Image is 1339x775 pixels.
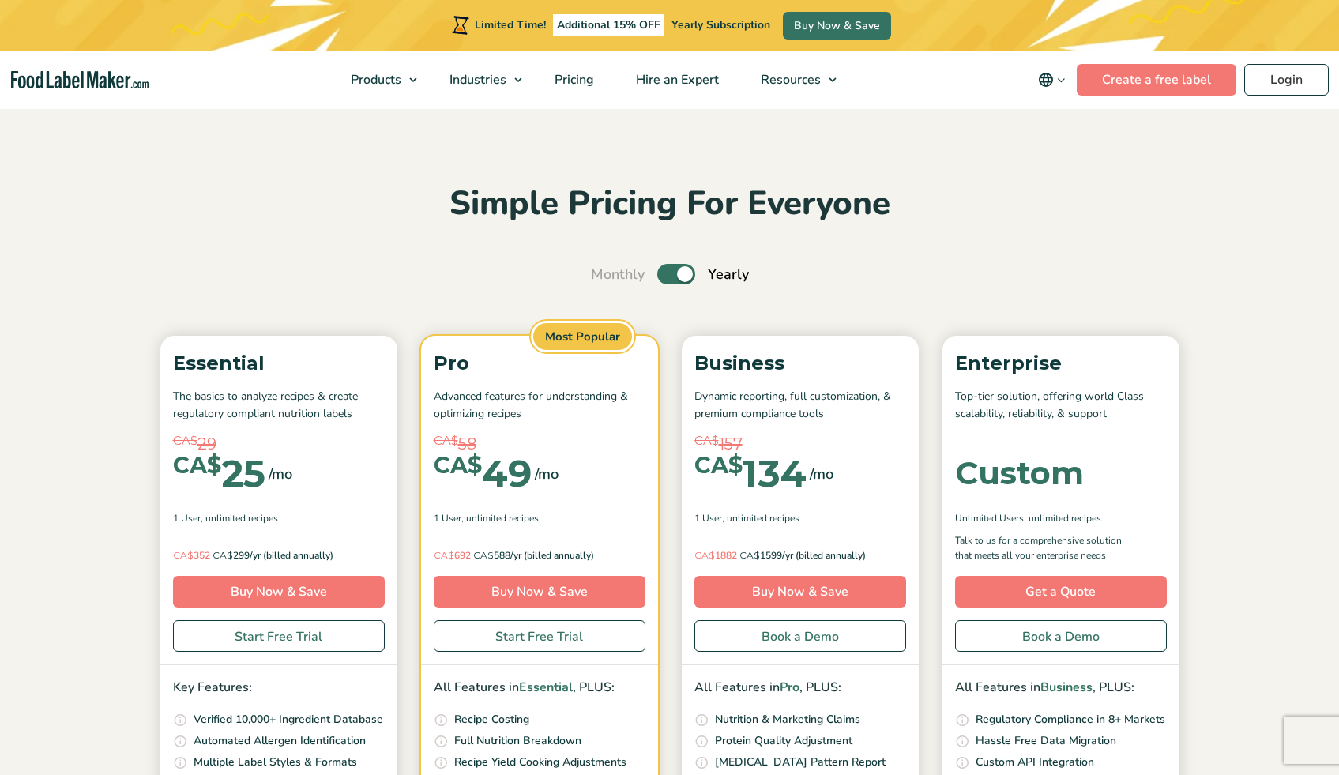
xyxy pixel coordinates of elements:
[694,549,715,561] span: CA$
[955,678,1167,698] p: All Features in , PLUS:
[976,754,1094,771] p: Custom API Integration
[173,549,194,561] span: CA$
[346,71,403,88] span: Products
[694,576,906,608] a: Buy Now & Save
[550,71,596,88] span: Pricing
[434,388,645,423] p: Advanced features for understanding & optimizing recipes
[694,678,906,698] p: All Features in , PLUS:
[631,71,720,88] span: Hire an Expert
[715,754,886,771] p: [MEDICAL_DATA] Pattern Report
[434,511,461,525] span: 1 User
[694,454,807,492] div: 134
[955,457,1084,489] div: Custom
[719,432,743,456] span: 157
[194,754,357,771] p: Multiple Label Styles & Formats
[173,454,221,477] span: CA$
[694,348,906,378] p: Business
[955,511,1024,525] span: Unlimited Users
[473,549,494,561] span: CA$
[152,182,1187,226] h2: Simple Pricing For Everyone
[955,348,1167,378] p: Enterprise
[810,463,833,485] span: /mo
[454,711,529,728] p: Recipe Costing
[461,511,539,525] span: , Unlimited Recipes
[445,71,508,88] span: Industries
[534,51,611,109] a: Pricing
[173,511,201,525] span: 1 User
[194,711,383,728] p: Verified 10,000+ Ingredient Database
[434,678,645,698] p: All Features in , PLUS:
[722,511,799,525] span: , Unlimited Recipes
[330,51,425,109] a: Products
[708,264,749,285] span: Yearly
[173,547,385,563] p: 299/yr (billed annually)
[1077,64,1236,96] a: Create a free label
[1244,64,1329,96] a: Login
[173,348,385,378] p: Essential
[434,549,471,562] del: 692
[715,711,860,728] p: Nutrition & Marketing Claims
[434,549,454,561] span: CA$
[434,454,532,492] div: 49
[1024,511,1101,525] span: , Unlimited Recipes
[475,17,546,32] span: Limited Time!
[780,679,799,696] span: Pro
[694,511,722,525] span: 1 User
[694,388,906,423] p: Dynamic reporting, full customization, & premium compliance tools
[173,388,385,423] p: The basics to analyze recipes & create regulatory compliant nutrition labels
[740,51,844,109] a: Resources
[519,679,573,696] span: Essential
[955,620,1167,652] a: Book a Demo
[434,454,482,477] span: CA$
[434,576,645,608] a: Buy Now & Save
[694,549,737,562] del: 1882
[173,576,385,608] a: Buy Now & Save
[269,463,292,485] span: /mo
[671,17,770,32] span: Yearly Subscription
[694,432,719,450] span: CA$
[955,576,1167,608] a: Get a Quote
[553,14,664,36] span: Additional 15% OFF
[715,732,852,750] p: Protein Quality Adjustment
[756,71,822,88] span: Resources
[434,432,458,450] span: CA$
[173,678,385,698] p: Key Features:
[454,732,581,750] p: Full Nutrition Breakdown
[955,388,1167,423] p: Top-tier solution, offering world Class scalability, reliability, & support
[976,732,1116,750] p: Hassle Free Data Migration
[429,51,530,109] a: Industries
[591,264,645,285] span: Monthly
[976,711,1165,728] p: Regulatory Compliance in 8+ Markets
[194,732,366,750] p: Automated Allergen Identification
[739,549,760,561] span: CA$
[694,547,906,563] p: 1599/yr (billed annually)
[434,348,645,378] p: Pro
[615,51,736,109] a: Hire an Expert
[434,620,645,652] a: Start Free Trial
[783,12,891,40] a: Buy Now & Save
[173,549,210,562] del: 352
[173,432,197,450] span: CA$
[1040,679,1093,696] span: Business
[458,432,476,456] span: 58
[531,321,634,353] span: Most Popular
[694,454,743,477] span: CA$
[197,432,216,456] span: 29
[454,754,626,771] p: Recipe Yield Cooking Adjustments
[955,533,1137,563] p: Talk to us for a comprehensive solution that meets all your enterprise needs
[173,454,265,492] div: 25
[657,264,695,284] label: Toggle
[201,511,278,525] span: , Unlimited Recipes
[535,463,559,485] span: /mo
[173,620,385,652] a: Start Free Trial
[213,549,233,561] span: CA$
[694,620,906,652] a: Book a Demo
[434,547,645,563] p: 588/yr (billed annually)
